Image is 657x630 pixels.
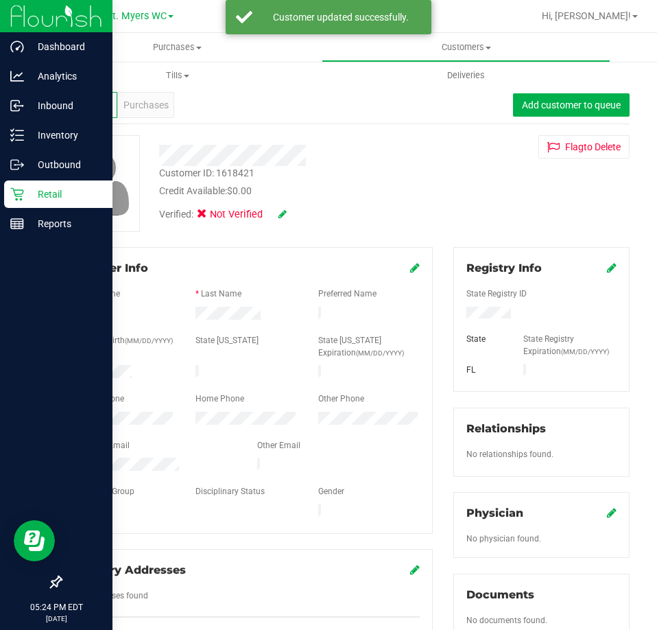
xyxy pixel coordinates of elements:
span: $0.00 [227,185,252,196]
inline-svg: Inbound [10,99,24,113]
label: Other Phone [318,393,364,405]
iframe: Resource center [14,520,55,561]
span: (MM/DD/YYYY) [561,348,609,355]
button: Add customer to queue [513,93,630,117]
span: Documents [466,588,534,601]
inline-svg: Reports [10,217,24,231]
a: Purchases [33,33,322,62]
div: Customer updated successfully. [260,10,421,24]
inline-svg: Inventory [10,128,24,142]
p: Inventory [24,127,106,143]
span: Not Verified [210,207,265,222]
inline-svg: Outbound [10,158,24,172]
span: Registry Info [466,261,542,275]
label: Disciplinary Status [195,485,265,498]
div: Verified: [159,207,287,222]
button: Flagto Delete [538,135,630,159]
p: [DATE] [6,614,106,624]
div: Credit Available: [159,184,433,198]
div: Customer ID: 1618421 [159,166,254,180]
span: Deliveries [429,69,503,82]
span: Delivery Addresses [73,563,186,576]
span: (MM/DD/YYYY) [125,337,173,345]
inline-svg: Analytics [10,69,24,83]
span: Customers [322,41,610,54]
div: FL [456,364,513,376]
label: No relationships found. [466,448,553,460]
span: Physician [466,506,523,520]
span: (MM/DD/YYYY) [356,349,404,357]
span: Add customer to queue [522,100,621,110]
span: Hi, [PERSON_NAME]! [542,10,631,21]
p: Reports [24,215,106,232]
p: 05:24 PM EDT [6,601,106,614]
p: Outbound [24,156,106,173]
span: Relationships [466,422,546,435]
label: Gender [318,485,344,498]
label: Last Name [201,288,241,300]
span: Purchases [33,41,322,54]
label: State Registry ID [466,288,527,300]
inline-svg: Dashboard [10,40,24,54]
label: Other Email [257,439,300,452]
p: Retail [24,186,106,202]
inline-svg: Retail [10,187,24,201]
span: No physician found. [466,534,541,544]
label: Home Phone [195,393,244,405]
label: Date of Birth [79,334,173,347]
div: State [456,333,513,345]
p: Inbound [24,97,106,114]
p: Dashboard [24,38,106,55]
label: Preferred Name [318,288,377,300]
a: Customers [322,33,610,62]
span: Tills [34,69,321,82]
label: State [US_STATE] [195,334,259,347]
span: Ft. Myers WC [107,10,167,22]
span: No documents found. [466,616,547,625]
a: Deliveries [322,61,610,90]
p: Analytics [24,68,106,84]
label: State [US_STATE] Expiration [318,334,420,359]
a: Tills [33,61,322,90]
label: State Registry Expiration [523,333,617,358]
span: Purchases [123,98,169,113]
